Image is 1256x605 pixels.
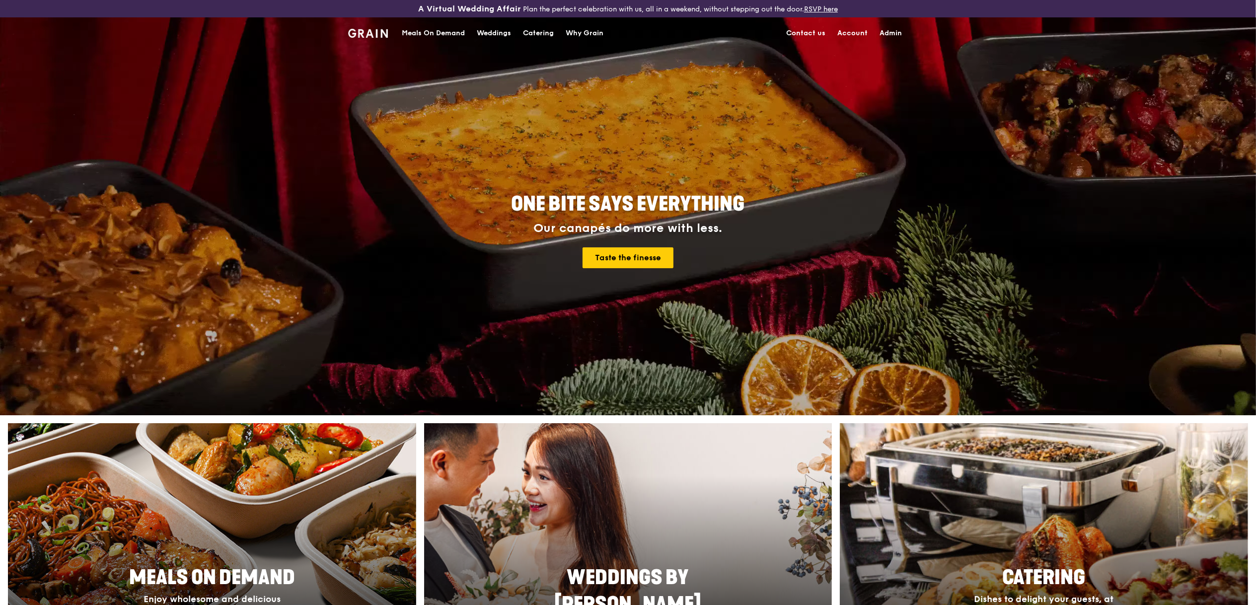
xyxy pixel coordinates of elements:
a: Catering [517,18,560,48]
h3: A Virtual Wedding Affair [418,4,521,14]
div: Catering [523,18,554,48]
a: Contact us [781,18,832,48]
a: Taste the finesse [583,247,673,268]
div: Our canapés do more with less. [449,222,807,235]
div: Why Grain [566,18,603,48]
div: Weddings [477,18,511,48]
a: RSVP here [804,5,838,13]
span: Meals On Demand [129,566,295,590]
span: ONE BITE SAYS EVERYTHING [512,192,745,216]
div: Meals On Demand [402,18,465,48]
a: Account [832,18,874,48]
a: GrainGrain [348,17,388,47]
a: Admin [874,18,908,48]
a: Why Grain [560,18,609,48]
div: Plan the perfect celebration with us, all in a weekend, without stepping out the door. [342,4,914,14]
img: Grain [348,29,388,38]
a: Weddings [471,18,517,48]
span: Catering [1003,566,1086,590]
